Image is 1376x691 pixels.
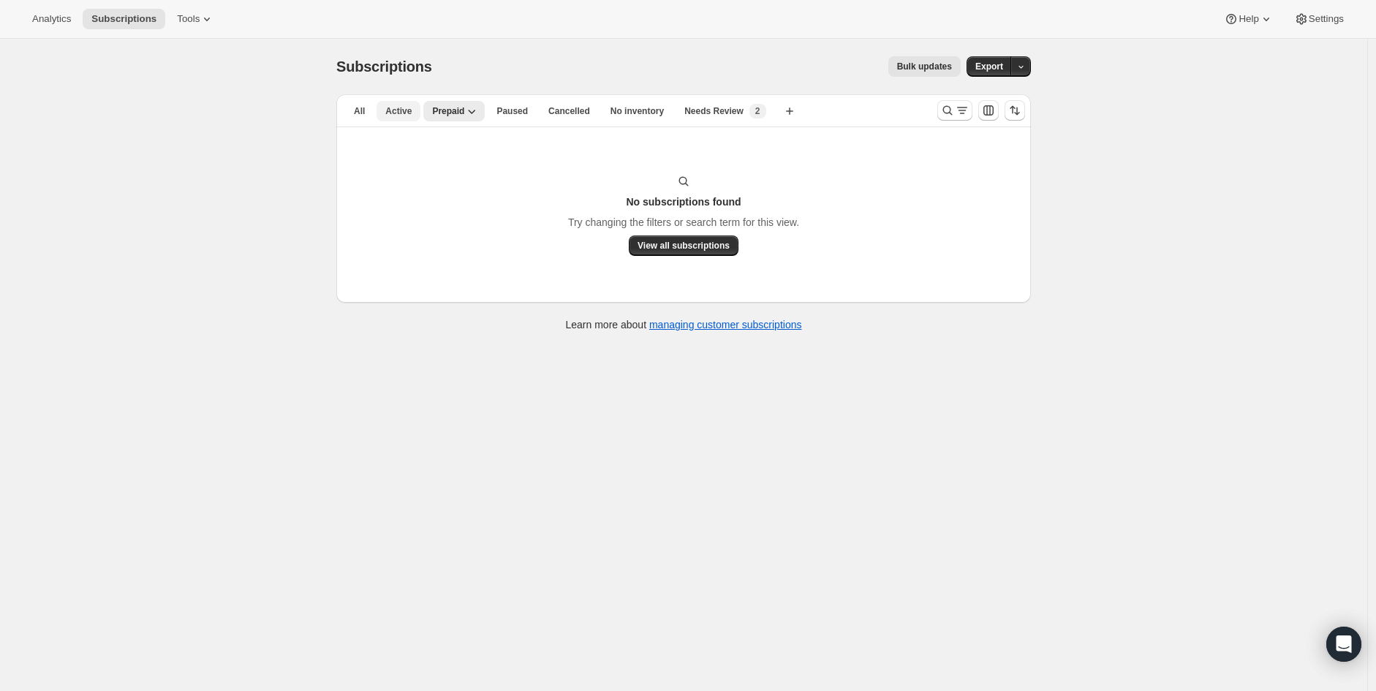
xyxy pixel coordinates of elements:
span: Subscriptions [91,13,156,25]
button: Export [967,56,1012,77]
span: Prepaid [432,105,464,117]
button: Create new view [778,101,801,121]
button: Analytics [23,9,80,29]
span: Active [385,105,412,117]
div: Open Intercom Messenger [1326,627,1361,662]
span: Export [975,61,1003,72]
button: Customize table column order and visibility [978,100,999,121]
span: Cancelled [548,105,590,117]
span: Help [1239,13,1258,25]
span: Tools [177,13,200,25]
h3: No subscriptions found [626,195,741,209]
a: managing customer subscriptions [649,319,802,331]
span: View all subscriptions [638,240,730,252]
p: Learn more about [566,317,802,332]
span: Analytics [32,13,71,25]
span: All [354,105,365,117]
button: Settings [1285,9,1353,29]
button: Help [1215,9,1282,29]
span: No inventory [610,105,664,117]
button: Search and filter results [937,100,972,121]
button: View all subscriptions [629,235,738,256]
span: 2 [755,105,760,117]
p: Try changing the filters or search term for this view. [568,215,799,230]
button: Bulk updates [888,56,961,77]
span: Needs Review [684,105,744,117]
button: Subscriptions [83,9,165,29]
span: Subscriptions [336,58,432,75]
button: Tools [168,9,223,29]
button: Sort the results [1005,100,1025,121]
span: Paused [496,105,528,117]
span: Bulk updates [897,61,952,72]
span: Settings [1309,13,1344,25]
